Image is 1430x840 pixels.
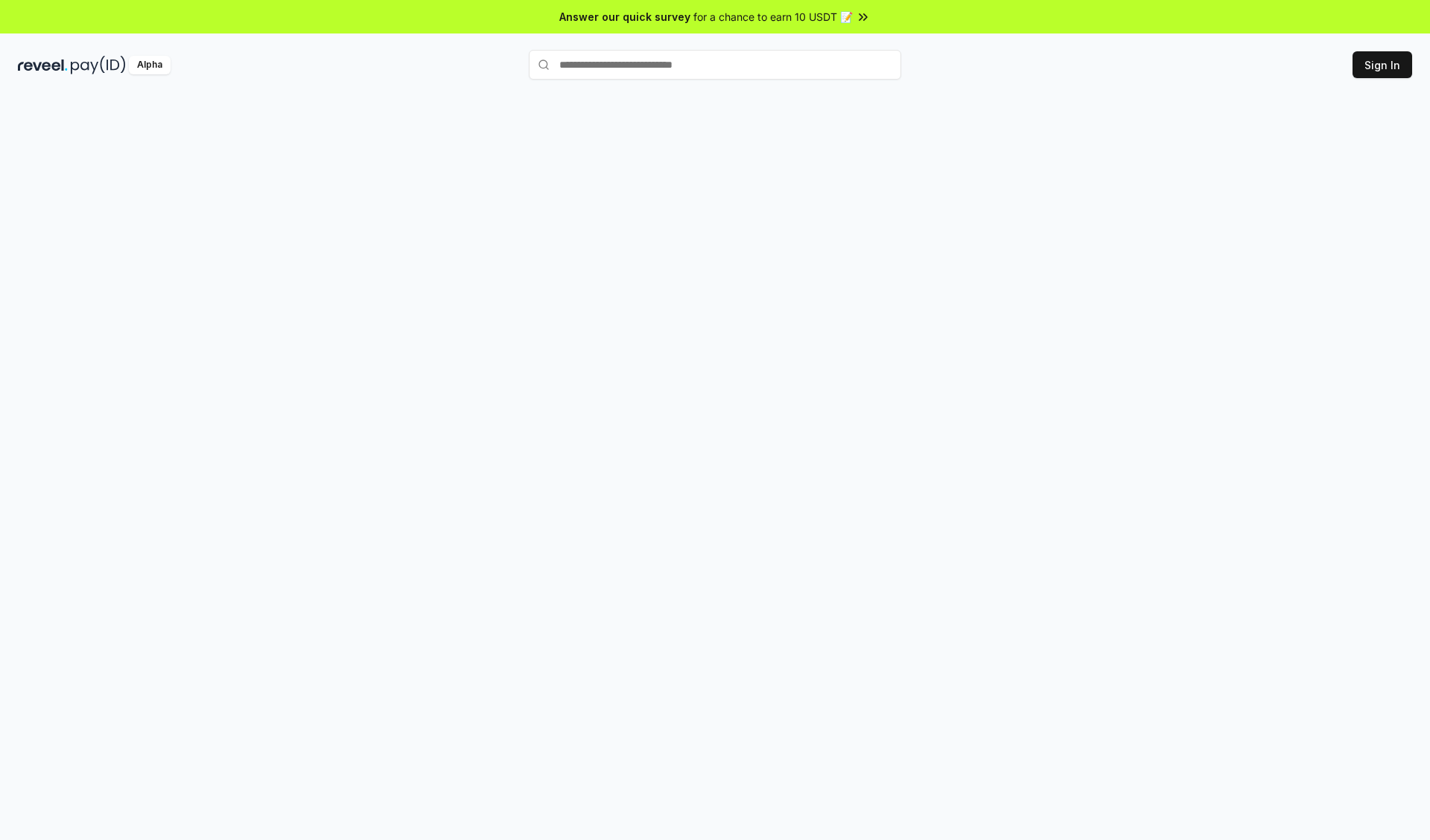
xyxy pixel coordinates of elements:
button: Sign In [1353,51,1412,78]
img: pay_id [71,56,126,74]
span: Answer our quick survey [559,9,690,25]
div: Alpha [129,56,171,74]
span: for a chance to earn 10 USDT 📝 [693,9,853,25]
img: reveel_dark [18,56,68,74]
